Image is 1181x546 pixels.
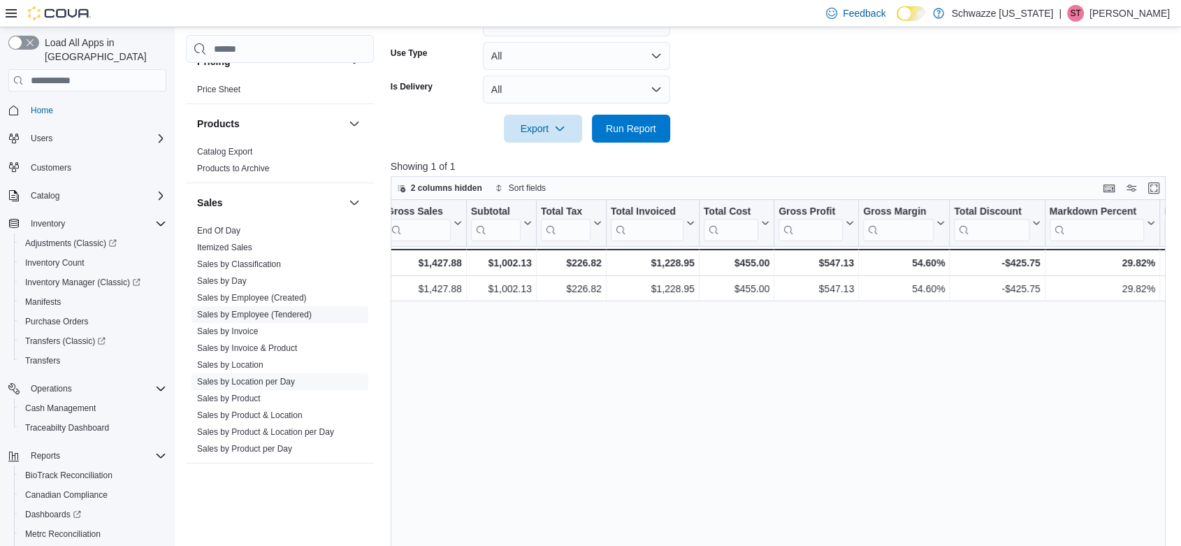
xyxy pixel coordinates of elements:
[25,159,77,176] a: Customers
[20,526,106,543] a: Metrc Reconciliation
[14,312,172,331] button: Purchase Orders
[954,254,1040,271] div: -$425.75
[592,115,670,143] button: Run Report
[186,143,374,182] div: Products
[31,383,72,394] span: Operations
[778,206,843,241] div: Gross Profit
[25,316,89,327] span: Purchase Orders
[20,294,66,310] a: Manifests
[14,331,172,351] a: Transfers (Classic)
[20,352,66,369] a: Transfers
[3,186,172,206] button: Catalog
[197,326,258,337] span: Sales by Invoice
[25,187,166,204] span: Catalog
[483,76,670,103] button: All
[197,117,240,131] h3: Products
[863,206,934,241] div: Gross Margin
[197,146,252,157] span: Catalog Export
[541,254,602,271] div: $226.82
[1145,180,1162,196] button: Enter fullscreen
[611,254,695,271] div: $1,228.95
[197,443,292,454] span: Sales by Product per Day
[386,254,462,271] div: $1,427.88
[20,400,101,417] a: Cash Management
[541,206,590,219] div: Total Tax
[20,419,115,436] a: Traceabilty Dashboard
[197,394,261,403] a: Sales by Product
[197,292,307,303] span: Sales by Employee (Created)
[14,485,172,505] button: Canadian Compliance
[391,159,1174,173] p: Showing 1 of 1
[489,180,551,196] button: Sort fields
[25,158,166,175] span: Customers
[778,206,843,219] div: Gross Profit
[20,294,166,310] span: Manifests
[606,122,656,136] span: Run Report
[954,206,1040,241] button: Total Discount
[20,313,94,330] a: Purchase Orders
[386,206,451,219] div: Gross Sales
[843,6,885,20] span: Feedback
[541,280,602,297] div: $226.82
[197,377,295,387] a: Sales by Location per Day
[704,280,769,297] div: $455.00
[197,196,343,210] button: Sales
[20,254,90,271] a: Inventory Count
[197,343,297,354] span: Sales by Invoice & Product
[25,102,59,119] a: Home
[391,81,433,92] label: Is Delivery
[20,333,166,350] span: Transfers (Classic)
[197,444,292,454] a: Sales by Product per Day
[25,529,101,540] span: Metrc Reconciliation
[197,259,281,269] a: Sales by Classification
[25,277,140,288] span: Inventory Manager (Classic)
[541,206,590,241] div: Total Tax
[20,487,113,503] a: Canadian Compliance
[391,48,427,59] label: Use Type
[14,292,172,312] button: Manifests
[14,398,172,418] button: Cash Management
[197,410,303,420] a: Sales by Product & Location
[25,509,81,520] span: Dashboards
[20,274,166,291] span: Inventory Manager (Classic)
[14,418,172,438] button: Traceabilty Dashboard
[20,400,166,417] span: Cash Management
[611,206,683,241] div: Total Invoiced
[20,235,166,252] span: Adjustments (Classic)
[20,467,166,484] span: BioTrack Reconciliation
[20,274,146,291] a: Inventory Manager (Classic)
[3,379,172,398] button: Operations
[3,214,172,234] button: Inventory
[504,115,582,143] button: Export
[25,489,108,501] span: Canadian Compliance
[25,215,71,232] button: Inventory
[951,5,1053,22] p: Schwazze [US_STATE]
[25,296,61,308] span: Manifests
[611,206,695,241] button: Total Invoiced
[863,280,945,297] div: 54.60%
[31,133,52,144] span: Users
[863,254,945,271] div: 54.60%
[704,206,758,219] div: Total Cost
[25,130,58,147] button: Users
[20,419,166,436] span: Traceabilty Dashboard
[1070,5,1080,22] span: ST
[3,129,172,148] button: Users
[541,206,602,241] button: Total Tax
[386,280,462,297] div: $1,427.88
[483,42,670,70] button: All
[31,162,71,173] span: Customers
[25,470,113,481] span: BioTrack Reconciliation
[1049,206,1143,241] div: Markdown Percent
[25,447,166,464] span: Reports
[20,467,118,484] a: BioTrack Reconciliation
[197,242,252,253] span: Itemized Sales
[197,276,247,286] a: Sales by Day
[197,147,252,157] a: Catalog Export
[20,506,166,523] span: Dashboards
[20,235,122,252] a: Adjustments (Classic)
[39,36,166,64] span: Load All Apps in [GEOGRAPHIC_DATA]
[20,526,166,543] span: Metrc Reconciliation
[197,243,252,252] a: Itemized Sales
[25,380,166,397] span: Operations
